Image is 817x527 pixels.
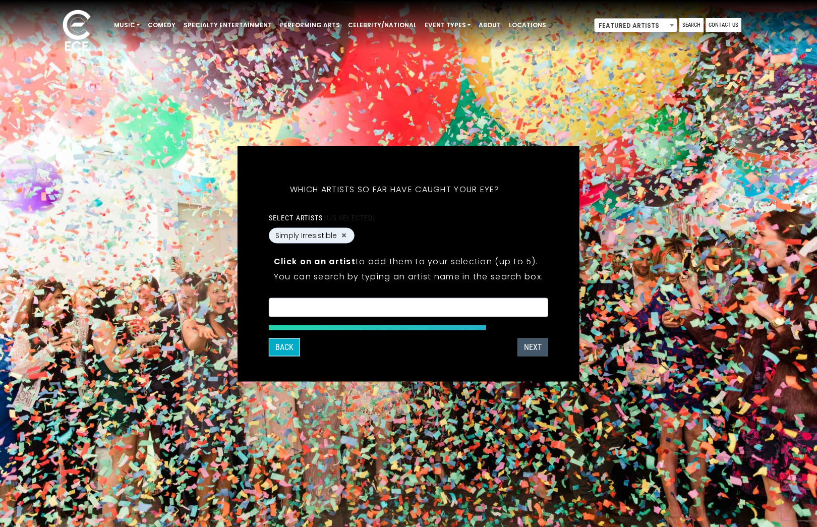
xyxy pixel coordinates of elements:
a: Comedy [144,17,180,34]
a: Celebrity/National [344,17,421,34]
button: Next [517,338,548,356]
strong: Click on an artist [274,255,356,267]
p: to add them to your selection (up to 5). [274,255,543,267]
a: Performing Arts [276,17,344,34]
a: Music [110,17,144,34]
span: (1/5 selected) [323,213,376,221]
a: Search [679,18,704,32]
img: ece_new_logo_whitev2-1.png [51,7,102,56]
a: Contact Us [706,18,741,32]
span: Simply Irresistible [275,230,337,241]
span: Featured Artists [595,19,677,33]
textarea: Search [275,304,542,313]
a: About [475,17,505,34]
span: Featured Artists [594,18,677,32]
a: Locations [505,17,550,34]
button: Remove Simply Irresistible [340,231,348,240]
button: Back [269,338,300,356]
p: You can search by typing an artist name in the search box. [274,270,543,282]
a: Event Types [421,17,475,34]
a: Specialty Entertainment [180,17,276,34]
label: Select artists [269,213,375,222]
h5: Which artists so far have caught your eye? [269,171,521,207]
